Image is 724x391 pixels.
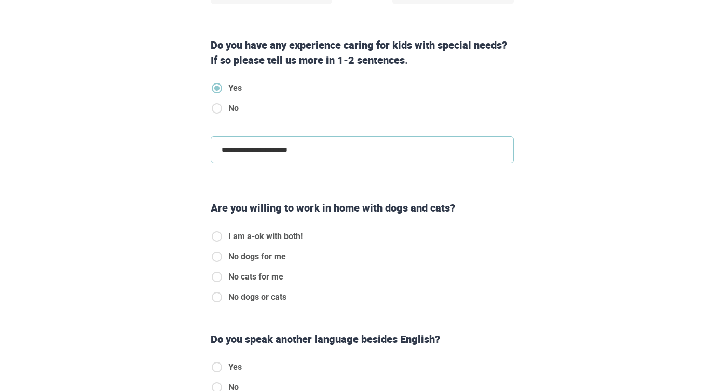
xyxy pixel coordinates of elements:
[228,291,286,303] span: No dogs or cats
[211,82,250,122] div: specialNeeds
[228,82,242,94] span: Yes
[228,102,239,115] span: No
[211,230,311,311] div: catsAndDogs
[228,361,242,373] span: Yes
[228,271,283,283] span: No cats for me
[228,250,286,263] span: No dogs for me
[207,38,518,67] div: Do you have any experience caring for kids with special needs? If so please tell us more in 1-2 s...
[207,201,518,216] div: Are you willing to work in home with dogs and cats?
[207,332,518,347] div: Do you speak another language besides English?
[228,230,303,243] span: I am a-ok with both!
